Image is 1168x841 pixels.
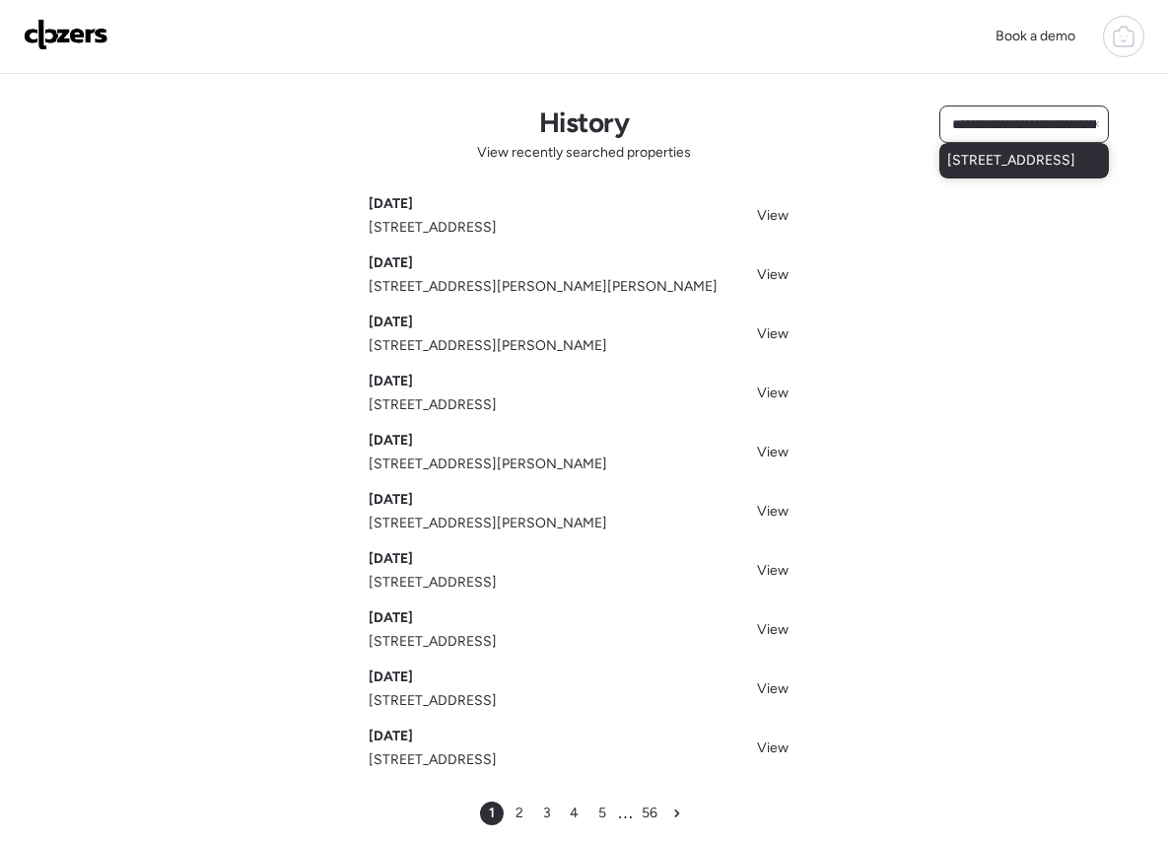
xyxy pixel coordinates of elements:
[757,621,789,638] span: View
[745,673,800,702] a: View
[757,207,789,224] span: View
[369,277,718,297] span: [STREET_ADDRESS][PERSON_NAME][PERSON_NAME]
[947,151,1075,171] span: [STREET_ADDRESS]
[757,325,789,342] span: View
[369,514,607,533] span: [STREET_ADDRESS][PERSON_NAME]
[757,739,789,756] span: View
[369,455,607,474] span: [STREET_ADDRESS][PERSON_NAME]
[369,431,413,451] span: [DATE]
[996,28,1075,44] span: Book a demo
[745,318,800,347] a: View
[539,105,629,139] h1: History
[757,562,789,579] span: View
[745,496,800,525] a: View
[369,573,497,593] span: [STREET_ADDRESS]
[745,200,800,229] a: View
[745,614,800,643] a: View
[369,549,413,569] span: [DATE]
[489,804,495,823] span: 1
[369,395,497,415] span: [STREET_ADDRESS]
[745,555,800,584] a: View
[757,680,789,697] span: View
[515,804,523,823] span: 2
[369,691,497,711] span: [STREET_ADDRESS]
[757,385,789,401] span: View
[369,336,607,356] span: [STREET_ADDRESS][PERSON_NAME]
[745,378,800,406] a: View
[642,804,657,823] span: 56
[369,727,413,746] span: [DATE]
[369,253,413,273] span: [DATE]
[745,259,800,288] a: View
[757,503,789,520] span: View
[369,608,413,628] span: [DATE]
[369,667,413,687] span: [DATE]
[369,218,497,238] span: [STREET_ADDRESS]
[570,804,579,823] span: 4
[369,313,413,332] span: [DATE]
[618,805,634,822] span: …
[543,804,551,823] span: 3
[369,750,497,770] span: [STREET_ADDRESS]
[477,143,691,163] span: View recently searched properties
[369,632,497,652] span: [STREET_ADDRESS]
[745,437,800,465] a: View
[757,444,789,460] span: View
[369,490,413,510] span: [DATE]
[24,19,108,50] img: Logo
[598,804,606,823] span: 5
[369,372,413,391] span: [DATE]
[369,194,413,214] span: [DATE]
[757,266,789,283] span: View
[745,733,800,761] a: View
